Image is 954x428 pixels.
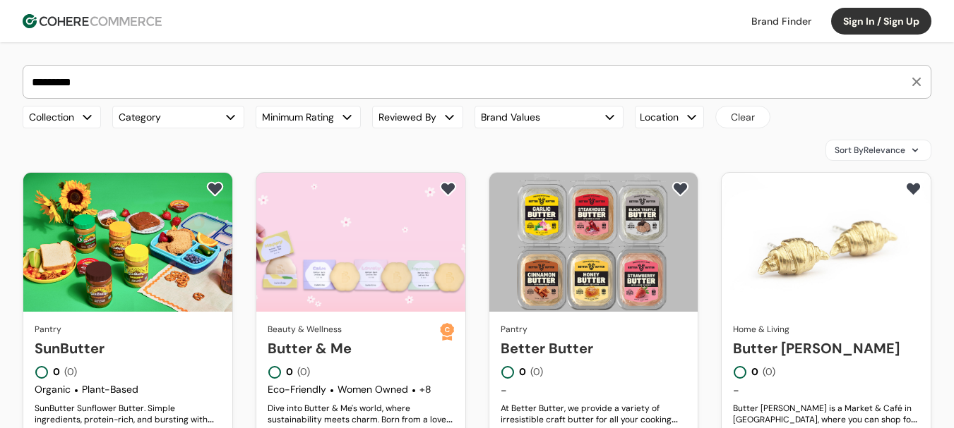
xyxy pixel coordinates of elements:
button: add to favorite [669,178,692,200]
a: Butter & Me [268,338,440,359]
button: Sign In / Sign Up [831,8,931,35]
button: Clear [715,106,770,128]
a: SunButter [35,338,221,359]
button: add to favorite [436,178,460,200]
a: Butter [PERSON_NAME] [733,338,919,359]
a: Better Butter [501,338,687,359]
img: Cohere Logo [23,14,162,28]
button: add to favorite [902,178,925,200]
button: add to favorite [203,178,227,200]
span: Sort By Relevance [835,144,905,157]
